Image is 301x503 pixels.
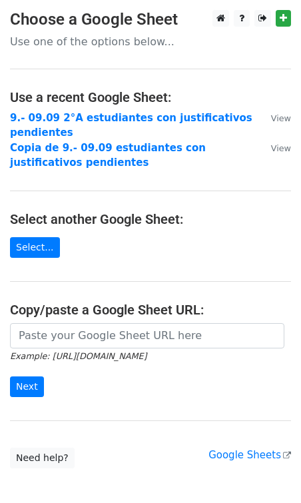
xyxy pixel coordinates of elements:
[10,142,206,169] a: Copia de 9.- 09.09 estudiantes con justificativos pendientes
[258,142,291,154] a: View
[10,376,44,397] input: Next
[10,89,291,105] h4: Use a recent Google Sheet:
[10,211,291,227] h4: Select another Google Sheet:
[10,302,291,318] h4: Copy/paste a Google Sheet URL:
[10,112,252,139] a: 9.- 09.09 2°A estudiantes con justificativos pendientes
[208,449,291,461] a: Google Sheets
[10,323,284,348] input: Paste your Google Sheet URL here
[271,113,291,123] small: View
[10,448,75,468] a: Need help?
[10,10,291,29] h3: Choose a Google Sheet
[10,237,60,258] a: Select...
[258,112,291,124] a: View
[10,351,147,361] small: Example: [URL][DOMAIN_NAME]
[271,143,291,153] small: View
[10,35,291,49] p: Use one of the options below...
